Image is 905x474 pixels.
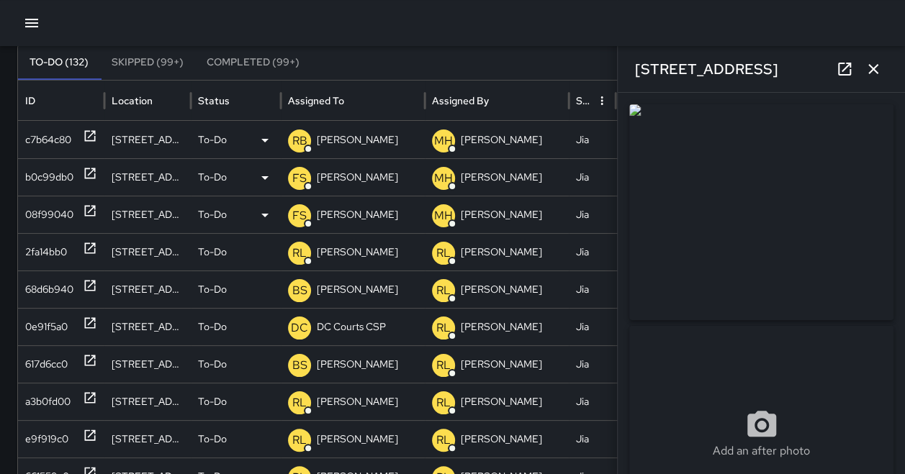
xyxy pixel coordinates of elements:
div: Cleaning [616,196,706,233]
p: RL [436,319,451,337]
p: [PERSON_NAME] [461,159,542,196]
p: RL [292,394,307,411]
div: Cleaning [616,420,706,457]
div: e9f919c0 [25,421,68,457]
div: Jia [569,121,616,158]
div: Jia [569,345,616,383]
div: Cleaning [616,233,706,270]
p: MH [434,170,453,187]
div: Jia [569,233,616,270]
p: To-Do [198,346,227,383]
button: Source column menu [592,91,612,111]
div: Assigned To [288,94,344,107]
div: Cleaning [616,345,706,383]
div: Jia [569,270,616,308]
div: 40 M Street Northeast [104,345,191,383]
p: RL [436,282,451,299]
p: To-Do [198,234,227,270]
p: [PERSON_NAME] [461,271,542,308]
div: 0e91f5a0 [25,309,68,345]
p: [PERSON_NAME] [317,383,398,420]
p: [PERSON_NAME] [461,421,542,457]
p: [PERSON_NAME] [461,196,542,233]
p: To-Do [198,383,227,420]
p: [PERSON_NAME] [317,196,398,233]
div: Location [112,94,153,107]
p: To-Do [198,196,227,233]
div: 617d6cc0 [25,346,68,383]
p: BS [292,282,307,299]
div: Jia [569,308,616,345]
div: 1150 First Street Northeast [104,383,191,420]
div: Cleaning [616,121,706,158]
p: RB [292,132,307,150]
p: FS [292,170,307,187]
div: ID [25,94,35,107]
p: [PERSON_NAME] [317,271,398,308]
div: 68d6b940 [25,271,73,308]
div: Jia [569,196,616,233]
p: BS [292,357,307,374]
div: Cleaning [616,270,706,308]
div: 172 L Street Northeast [104,270,191,308]
div: 2fa14bb0 [25,234,67,270]
p: [PERSON_NAME] [461,234,542,270]
p: [PERSON_NAME] [461,383,542,420]
p: [PERSON_NAME] [317,421,398,457]
div: Cleaning [616,308,706,345]
p: [PERSON_NAME] [461,309,542,345]
p: To-Do [198,159,227,196]
p: RL [292,432,307,449]
p: MH [434,132,453,150]
div: Assigned By [432,94,489,107]
p: FS [292,207,307,224]
p: MH [434,207,453,224]
div: Jia [569,158,616,196]
button: To-Do (132) [18,45,100,80]
div: 207 K Street Northeast [104,196,191,233]
p: [PERSON_NAME] [317,234,398,270]
p: RL [436,245,451,262]
p: To-Do [198,309,227,345]
p: [PERSON_NAME] [317,159,398,196]
div: c7b64c80 [25,122,71,158]
p: RL [436,357,451,374]
p: To-Do [198,271,227,308]
button: Skipped (99+) [100,45,195,80]
p: RL [292,245,307,262]
div: 1335 2nd Street Northeast [104,233,191,270]
p: [PERSON_NAME] [317,122,398,158]
p: [PERSON_NAME] [461,346,542,383]
p: To-Do [198,122,227,158]
div: 08f99040 [25,196,73,233]
div: 172 L Street Northeast [104,308,191,345]
p: To-Do [198,421,227,457]
div: Cleaning [616,383,706,420]
div: 601 New York Avenue Northeast [104,420,191,457]
button: Completed (99+) [195,45,311,80]
p: DC [291,319,308,337]
div: 100 K Street Northeast [104,158,191,196]
p: [PERSON_NAME] [461,122,542,158]
p: [PERSON_NAME] [317,346,398,383]
p: RL [436,432,451,449]
div: Jia [569,420,616,457]
p: RL [436,394,451,411]
div: Source [576,94,590,107]
p: DC Courts CSP [317,309,386,345]
div: a3b0fd00 [25,383,71,420]
div: Jia [569,383,616,420]
div: Cleaning [616,158,706,196]
div: Status [198,94,230,107]
div: 100 K Street Northeast [104,121,191,158]
div: b0c99db0 [25,159,73,196]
